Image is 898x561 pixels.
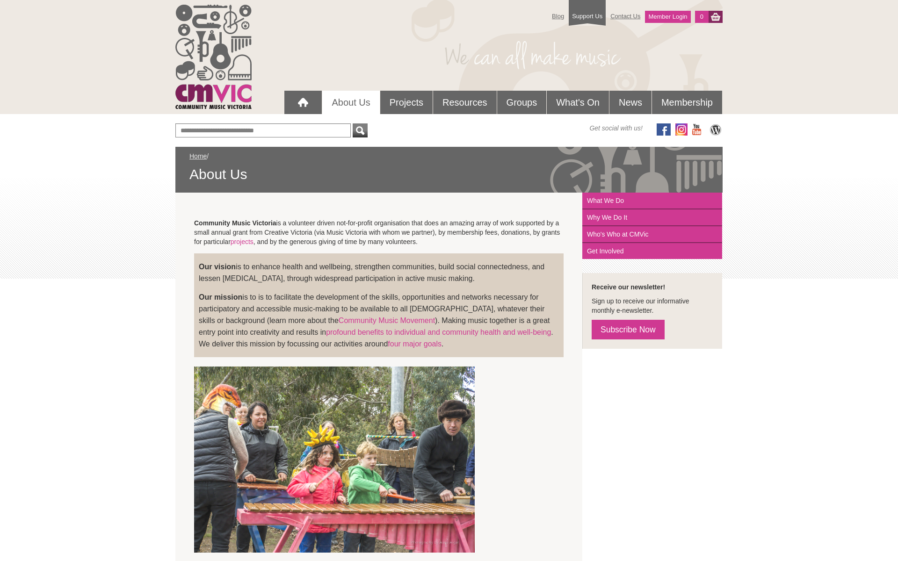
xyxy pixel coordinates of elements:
[592,320,665,339] a: Subscribe Now
[695,11,709,23] a: 0
[380,91,433,114] a: Projects
[199,263,236,271] strong: Our vision
[582,243,722,259] a: Get Involved
[609,91,652,114] a: News
[497,91,547,114] a: Groups
[322,91,379,114] a: About Us
[547,8,569,24] a: Blog
[194,218,564,246] p: is a volunteer driven not-for-profit organisation that does an amazing array of work supported by...
[652,91,722,114] a: Membership
[199,293,242,301] strong: Our mission
[326,328,551,336] a: profound benefits to individual and community health and well-being
[675,123,688,136] img: icon-instagram.png
[592,296,713,315] p: Sign up to receive our informative monthly e-newsletter.
[645,11,690,23] a: Member Login
[189,152,207,160] a: Home
[433,91,497,114] a: Resources
[582,209,722,226] a: Why We Do It
[589,123,643,133] span: Get social with us!
[189,165,709,183] span: About Us
[189,151,709,183] div: /
[592,283,665,291] strong: Receive our newsletter!
[582,193,722,209] a: What We Do
[582,226,722,243] a: Who's Who at CMVic
[606,8,645,24] a: Contact Us
[547,91,609,114] a: What's On
[709,123,723,136] img: CMVic Blog
[231,238,253,245] a: projects
[339,316,435,324] a: Community Music Movement
[175,5,252,109] img: cmvic_logo.png
[388,340,442,348] a: four major goals
[194,219,276,227] strong: Community Music Victoria
[199,261,559,284] p: is to enhance health and wellbeing, strengthen communities, build social connectedness, and lesse...
[199,291,559,350] p: is to is to facilitate the development of the skills, opportunities and networks necessary for pa...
